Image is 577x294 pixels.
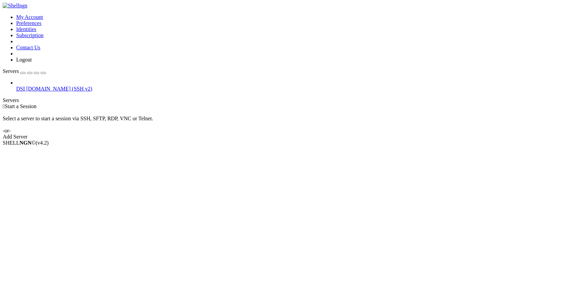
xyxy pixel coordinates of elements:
[3,140,49,146] span: SHELL ©
[3,68,46,74] a: Servers
[3,97,574,103] div: Servers
[16,20,42,26] a: Preferences
[3,109,574,134] div: Select a server to start a session via SSH, SFTP, RDP, VNC or Telnet. -or-
[16,45,40,50] a: Contact Us
[16,26,36,32] a: Identities
[3,3,27,9] img: Shellngn
[3,103,5,109] span: 
[16,86,25,92] span: DSI
[5,103,36,109] span: Start a Session
[16,86,574,92] a: DSI [DOMAIN_NAME] (SSH v2)
[36,140,49,146] span: 4.2.0
[3,134,574,140] div: Add Server
[16,80,574,92] li: DSI [DOMAIN_NAME] (SSH v2)
[16,57,32,63] a: Logout
[20,140,32,146] b: NGN
[3,68,19,74] span: Servers
[26,86,92,92] span: [DOMAIN_NAME] (SSH v2)
[16,14,43,20] a: My Account
[16,32,44,38] a: Subscription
